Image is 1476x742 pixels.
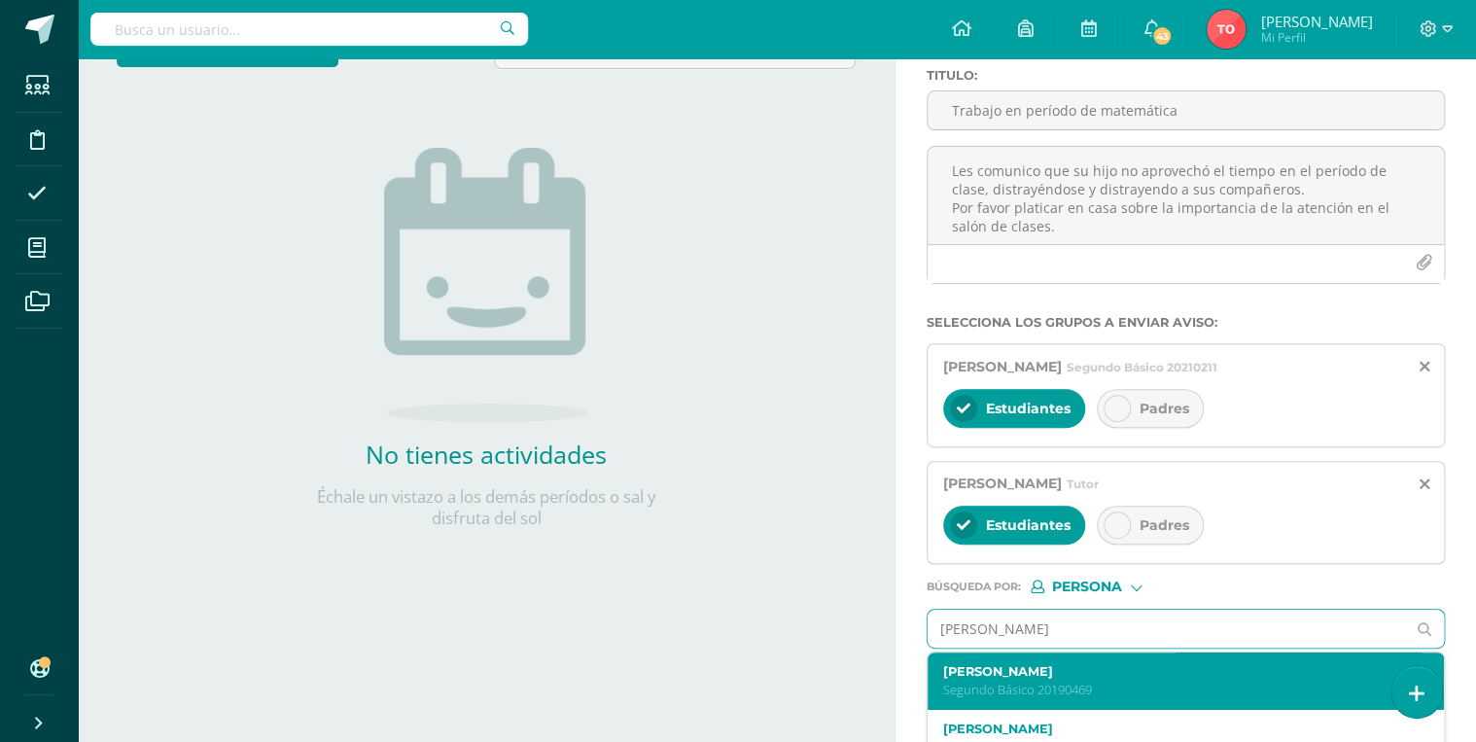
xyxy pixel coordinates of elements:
[943,358,1062,375] span: [PERSON_NAME]
[927,68,1445,83] label: Titulo :
[1207,10,1246,49] img: ee555c8c968eea5bde0abcdfcbd02b94.png
[928,91,1444,129] input: Titulo
[1140,400,1189,417] span: Padres
[928,147,1444,244] textarea: Les comunico que su hijo no aprovechó el tiempo en el período de clase, distrayéndose y distrayen...
[1067,477,1099,491] span: Tutor
[1260,12,1372,31] span: [PERSON_NAME]
[927,315,1445,330] label: Selecciona los grupos a enviar aviso :
[292,486,681,529] p: Échale un vistazo a los demás períodos o sal y disfruta del sol
[1067,360,1217,374] span: Segundo Básico 20210211
[943,682,1408,698] p: Segundo Básico 20190469
[927,582,1021,592] span: Búsqueda por :
[1151,25,1173,47] span: 43
[292,438,681,471] h2: No tienes actividades
[943,664,1408,679] label: [PERSON_NAME]
[928,610,1405,648] input: Ej. Mario Galindo
[90,13,528,46] input: Busca un usuario...
[1260,29,1372,46] span: Mi Perfil
[943,722,1408,736] label: [PERSON_NAME]
[1031,580,1177,593] div: [object Object]
[1052,582,1122,592] span: Persona
[986,516,1071,534] span: Estudiantes
[943,475,1062,492] span: [PERSON_NAME]
[986,400,1071,417] span: Estudiantes
[384,148,588,422] img: no_activities.png
[1140,516,1189,534] span: Padres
